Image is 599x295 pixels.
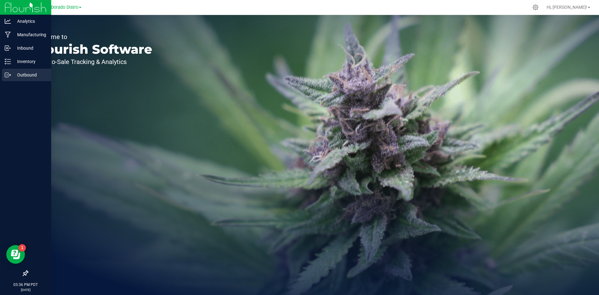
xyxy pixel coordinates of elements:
inline-svg: Inbound [5,45,11,51]
p: Manufacturing [11,31,48,38]
iframe: Resource center [6,245,25,264]
p: Seed-to-Sale Tracking & Analytics [34,59,152,65]
span: El Dorado Distro [46,5,78,10]
p: Outbound [11,71,48,79]
div: Manage settings [532,4,539,10]
inline-svg: Analytics [5,18,11,24]
inline-svg: Outbound [5,72,11,78]
p: Analytics [11,17,48,25]
p: Inventory [11,58,48,65]
span: Hi, [PERSON_NAME]! [547,5,587,10]
p: Inbound [11,44,48,52]
p: [DATE] [3,288,48,292]
p: Welcome to [34,34,152,40]
p: 03:36 PM PDT [3,282,48,288]
p: Flourish Software [34,43,152,56]
iframe: Resource center unread badge [18,244,26,252]
inline-svg: Inventory [5,58,11,65]
inline-svg: Manufacturing [5,32,11,38]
